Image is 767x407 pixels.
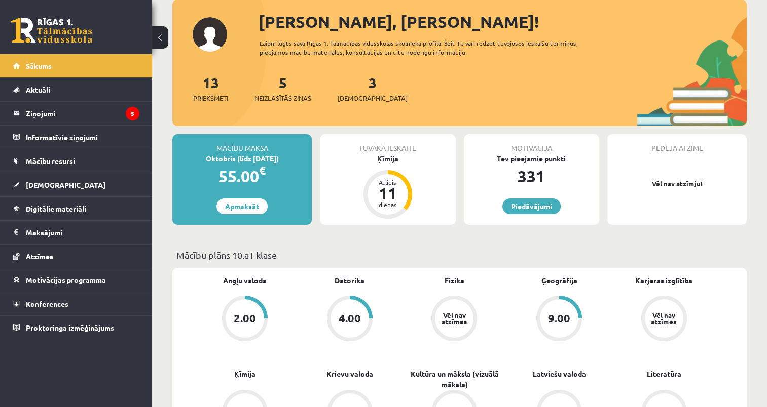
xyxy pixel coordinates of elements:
div: Vēl nav atzīmes [650,312,678,325]
div: 4.00 [339,313,361,324]
div: [PERSON_NAME], [PERSON_NAME]! [259,10,747,34]
div: Pēdējā atzīme [607,134,747,153]
a: Fizika [445,275,464,286]
i: 5 [126,107,139,120]
span: [DEMOGRAPHIC_DATA] [26,180,105,189]
a: Ķīmija [234,369,255,379]
div: 11 [373,185,403,201]
div: Motivācija [464,134,599,153]
div: Oktobris (līdz [DATE]) [172,153,312,164]
a: 13Priekšmeti [193,73,228,103]
a: Krievu valoda [326,369,373,379]
a: [DEMOGRAPHIC_DATA] [13,173,139,196]
span: Neizlasītās ziņas [254,93,311,103]
a: Proktoringa izmēģinājums [13,316,139,339]
a: 9.00 [507,296,612,343]
span: Sākums [26,61,52,70]
div: dienas [373,201,403,208]
a: Datorika [335,275,364,286]
a: Mācību resursi [13,149,139,173]
a: Atzīmes [13,245,139,268]
span: Digitālie materiāli [26,204,86,213]
div: 9.00 [548,313,570,324]
a: Digitālie materiāli [13,197,139,220]
span: Proktoringa izmēģinājums [26,323,114,332]
span: Mācību resursi [26,156,75,166]
span: Konferences [26,299,68,308]
span: Motivācijas programma [26,275,106,284]
div: Tev pieejamie punkti [464,153,599,164]
a: Ķīmija Atlicis 11 dienas [320,153,455,220]
a: Rīgas 1. Tālmācības vidusskola [11,18,92,43]
a: 3[DEMOGRAPHIC_DATA] [338,73,408,103]
a: Vēl nav atzīmes [611,296,716,343]
a: Karjeras izglītība [635,275,692,286]
a: Vēl nav atzīmes [402,296,507,343]
span: Atzīmes [26,252,53,261]
a: Latviešu valoda [533,369,586,379]
a: Aktuāli [13,78,139,101]
a: Sākums [13,54,139,77]
legend: Ziņojumi [26,102,139,125]
span: Priekšmeti [193,93,228,103]
a: 4.00 [298,296,403,343]
legend: Informatīvie ziņojumi [26,126,139,149]
a: Maksājumi [13,221,139,244]
a: Ģeogrāfija [541,275,577,286]
a: Kultūra un māksla (vizuālā māksla) [402,369,507,390]
div: 55.00 [172,164,312,188]
a: 5Neizlasītās ziņas [254,73,311,103]
legend: Maksājumi [26,221,139,244]
div: Ķīmija [320,153,455,164]
p: Vēl nav atzīmju! [612,179,742,189]
div: Atlicis [373,179,403,185]
a: Piedāvājumi [502,198,561,214]
div: Vēl nav atzīmes [440,312,468,325]
a: Apmaksāt [216,198,268,214]
a: Angļu valoda [223,275,267,286]
p: Mācību plāns 10.a1 klase [176,248,743,262]
a: Literatūra [647,369,681,379]
a: 2.00 [193,296,298,343]
a: Ziņojumi5 [13,102,139,125]
a: Motivācijas programma [13,268,139,292]
div: Tuvākā ieskaite [320,134,455,153]
a: Konferences [13,292,139,315]
div: 331 [464,164,599,188]
span: Aktuāli [26,85,50,94]
span: € [259,163,266,178]
div: Mācību maksa [172,134,312,153]
span: [DEMOGRAPHIC_DATA] [338,93,408,103]
div: 2.00 [234,313,256,324]
div: Laipni lūgts savā Rīgas 1. Tālmācības vidusskolas skolnieka profilā. Šeit Tu vari redzēt tuvojošo... [260,38,604,57]
a: Informatīvie ziņojumi [13,126,139,149]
